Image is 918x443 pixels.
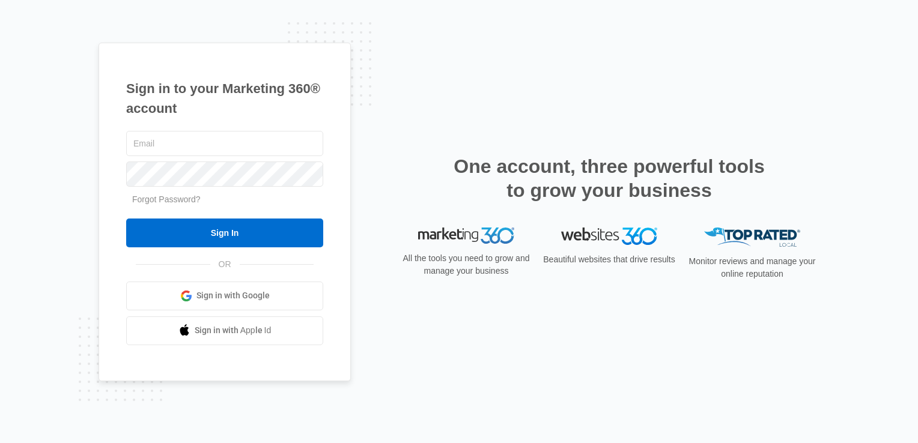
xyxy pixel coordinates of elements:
[132,194,201,204] a: Forgot Password?
[126,218,323,247] input: Sign In
[126,79,323,118] h1: Sign in to your Marketing 360® account
[704,228,800,247] img: Top Rated Local
[196,289,270,302] span: Sign in with Google
[210,258,240,271] span: OR
[450,154,768,202] h2: One account, three powerful tools to grow your business
[561,228,657,245] img: Websites 360
[418,228,514,244] img: Marketing 360
[685,255,819,280] p: Monitor reviews and manage your online reputation
[126,316,323,345] a: Sign in with Apple Id
[126,282,323,310] a: Sign in with Google
[542,253,676,266] p: Beautiful websites that drive results
[195,324,272,337] span: Sign in with Apple Id
[126,131,323,156] input: Email
[399,252,533,277] p: All the tools you need to grow and manage your business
